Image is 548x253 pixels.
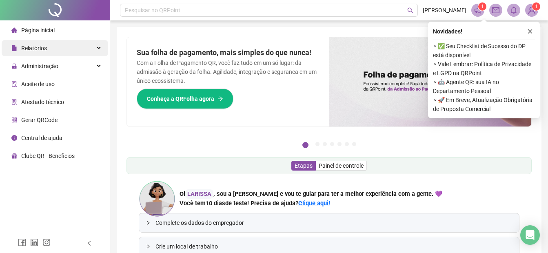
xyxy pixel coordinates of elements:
span: home [11,27,17,33]
span: Etapas [295,162,313,169]
img: 94751 [526,4,538,16]
h2: Sua folha de pagamento, mais simples do que nunca! [137,47,319,58]
span: audit [11,81,17,87]
span: bell [510,7,517,14]
span: ⚬ 🤖 Agente QR: sua IA no Departamento Pessoal [433,78,535,95]
span: Painel de controle [319,162,364,169]
div: Oi , sou a [PERSON_NAME] e vou te guiar para ter a melhor experiência com a gente. 💜 [180,189,442,199]
span: arrow-right [217,96,223,102]
span: search [407,7,413,13]
sup: Atualize o seu contato no menu Meus Dados [532,2,540,11]
div: Open Intercom Messenger [520,225,540,245]
img: ana-icon.cad42e3e8b8746aecfa2.png [139,180,175,217]
div: Complete os dados do empregador [139,213,519,232]
span: Aceite de uso [21,81,55,87]
span: solution [11,99,17,105]
button: 3 [323,142,327,146]
span: 10 [206,200,225,207]
div: LARISSA [185,189,213,199]
span: Crie um local de trabalho [155,242,513,251]
p: Com a Folha de Pagamento QR, você faz tudo em um só lugar: da admissão à geração da folha. Agilid... [137,58,319,85]
button: 2 [315,142,319,146]
span: linkedin [30,238,38,246]
span: collapsed [146,220,151,225]
span: ⚬ Vale Lembrar: Política de Privacidade e LGPD na QRPoint [433,60,535,78]
span: Conheça a QRFolha agora [147,94,214,103]
span: Administração [21,63,58,69]
span: Clube QR - Beneficios [21,153,75,159]
span: Novidades ! [433,27,462,36]
span: qrcode [11,117,17,123]
span: Você tem [180,200,206,207]
span: 1 [535,4,538,9]
span: file [11,45,17,51]
span: Gerar QRCode [21,117,58,123]
span: 1 [481,4,484,9]
span: close [527,29,533,34]
img: banner%2F8d14a306-6205-4263-8e5b-06e9a85ad873.png [329,37,532,126]
span: collapsed [146,244,151,249]
span: ⚬ ✅ Seu Checklist de Sucesso do DP está disponível [433,42,535,60]
span: mail [492,7,499,14]
button: 7 [352,142,356,146]
span: Relatórios [21,45,47,51]
span: Central de ajuda [21,135,62,141]
span: left [87,240,92,246]
span: dias [214,200,225,207]
span: Complete os dados do empregador [155,218,513,227]
sup: 1 [478,2,486,11]
span: ⚬ 🚀 Em Breve, Atualização Obrigatória de Proposta Comercial [433,95,535,113]
button: 4 [330,142,334,146]
span: [PERSON_NAME] [423,6,466,15]
span: notification [474,7,481,14]
span: facebook [18,238,26,246]
span: instagram [42,238,51,246]
span: Atestado técnico [21,99,64,105]
button: Conheça a QRFolha agora [137,89,233,109]
span: Página inicial [21,27,55,33]
button: 6 [345,142,349,146]
span: de teste! Precisa de ajuda? [225,200,298,207]
button: 5 [337,142,342,146]
span: gift [11,153,17,159]
a: Clique aqui! [298,200,330,207]
span: lock [11,63,17,69]
button: 1 [302,142,308,148]
span: info-circle [11,135,17,141]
